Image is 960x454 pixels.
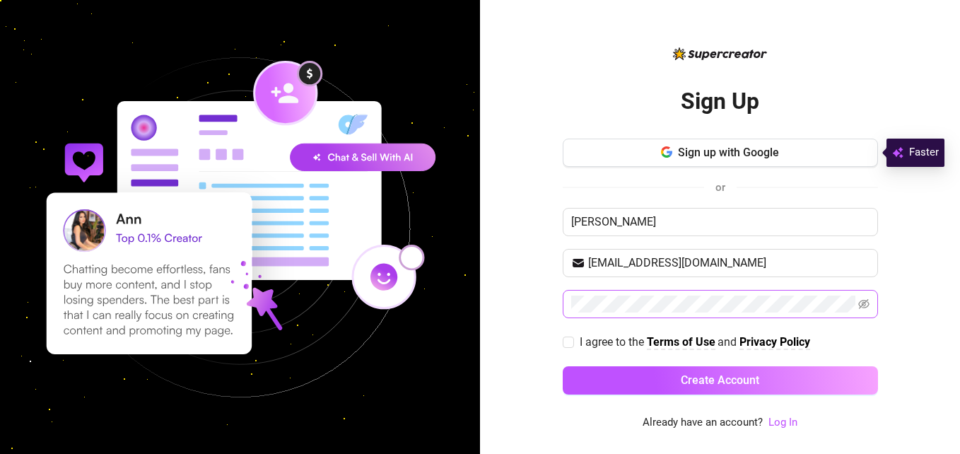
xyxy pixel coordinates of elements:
strong: Privacy Policy [739,335,810,349]
a: Privacy Policy [739,335,810,350]
span: Faster [909,144,939,161]
button: Sign up with Google [563,139,878,167]
span: and [718,335,739,349]
button: Create Account [563,366,878,395]
input: Your email [588,255,870,272]
a: Log In [768,414,797,431]
a: Log In [768,416,797,429]
span: or [715,181,725,194]
span: Sign up with Google [678,146,779,159]
img: logo-BBDzfeDw.svg [673,47,767,60]
h2: Sign Up [681,87,759,116]
span: eye-invisible [858,298,870,310]
input: Enter your Name [563,208,878,236]
span: Already have an account? [643,414,763,431]
span: I agree to the [580,335,647,349]
a: Terms of Use [647,335,715,350]
strong: Terms of Use [647,335,715,349]
img: svg%3e [892,144,903,161]
span: Create Account [681,373,759,387]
